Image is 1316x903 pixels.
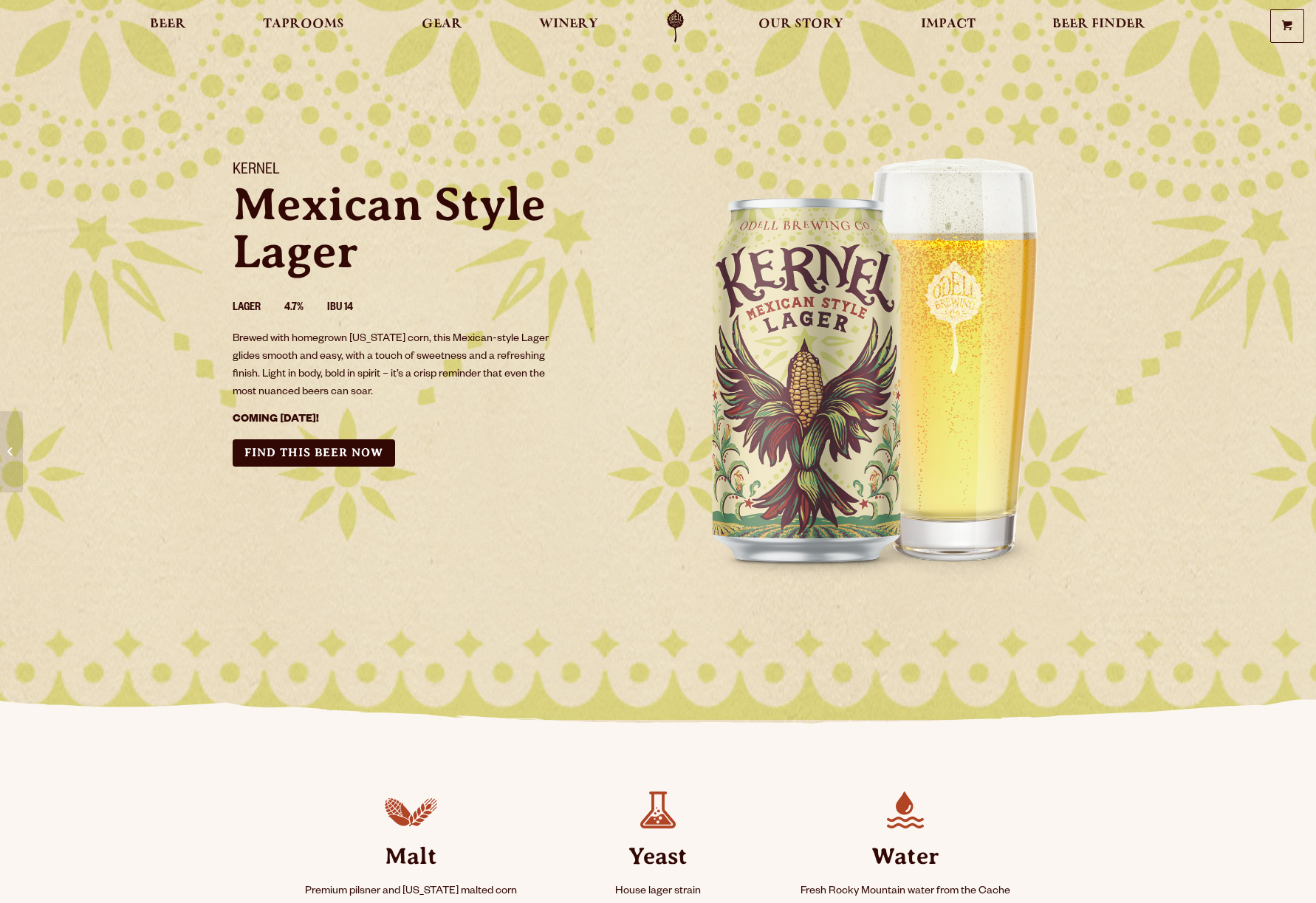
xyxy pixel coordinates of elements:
[648,10,703,43] a: Odell Home
[305,828,517,883] strong: Malt
[327,299,377,318] li: IBU 14
[305,883,517,901] p: Premium pilsner and [US_STATE] malted corn
[150,18,186,30] span: Beer
[749,10,853,43] a: Our Story
[233,439,395,467] a: Find this Beer Now
[233,162,640,181] h1: Kernel
[233,331,559,402] p: Brewed with homegrown [US_STATE] corn, this Mexican-style Lager glides smooth and easy, with a to...
[233,299,284,318] li: Lager
[412,10,472,43] a: Gear
[233,414,319,426] strong: COMING [DATE]!
[911,10,985,43] a: Impact
[263,18,344,30] span: Taprooms
[921,18,976,30] span: Impact
[552,828,764,883] strong: Yeast
[530,10,608,43] a: Winery
[140,10,196,43] a: Beer
[284,299,327,318] li: 4.7%
[758,18,843,30] span: Our Story
[253,10,354,43] a: Taprooms
[800,828,1012,883] strong: Water
[1043,10,1155,43] a: Beer Finder
[552,883,764,901] p: House lager strain
[233,181,640,275] p: Mexican Style Lager
[422,18,462,30] span: Gear
[1052,18,1145,30] span: Beer Finder
[539,18,598,30] span: Winery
